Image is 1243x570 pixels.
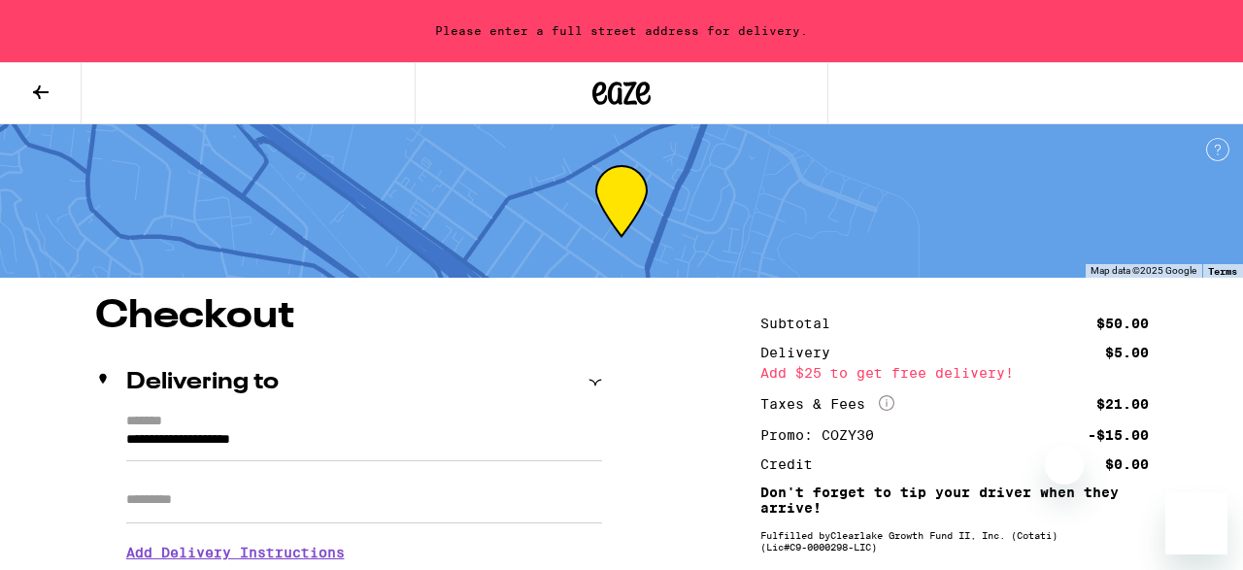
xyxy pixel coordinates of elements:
div: Credit [760,457,826,471]
img: Google [5,252,69,278]
div: $5.00 [1105,346,1149,359]
h1: Checkout [95,297,602,336]
div: $21.00 [1096,397,1149,411]
h2: Delivering to [126,371,279,394]
span: Map data ©2025 Google [1091,265,1196,276]
iframe: Button to launch messaging window [1165,492,1227,554]
p: Don't forget to tip your driver when they arrive! [760,485,1149,516]
div: Taxes & Fees [760,395,894,413]
div: Add $25 to get free delivery! [760,366,1149,380]
div: Delivery [760,346,844,359]
iframe: Close message [1045,446,1084,485]
div: -$15.00 [1088,428,1149,442]
div: Subtotal [760,317,844,330]
div: $50.00 [1096,317,1149,330]
a: Terms [1208,265,1237,277]
div: Promo: COZY30 [760,428,888,442]
div: Fulfilled by Clearlake Growth Fund II, Inc. (Cotati) (Lic# C9-0000298-LIC ) [760,529,1149,553]
a: Open this area in Google Maps (opens a new window) [5,252,69,278]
